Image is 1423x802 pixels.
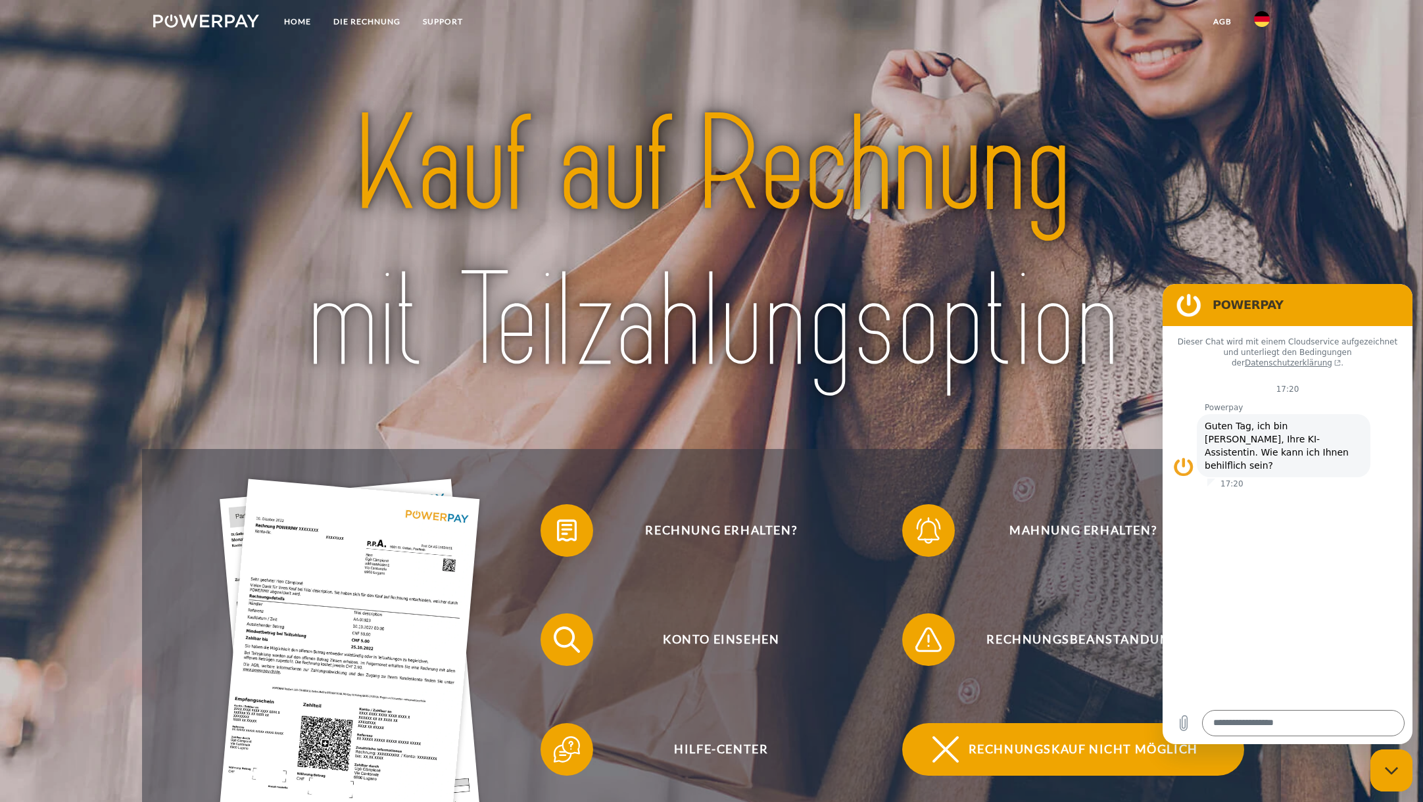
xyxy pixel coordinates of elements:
iframe: Schaltfläche zum Öffnen des Messaging-Fensters; Konversation läuft [1370,749,1412,791]
a: DIE RECHNUNG [322,10,412,34]
button: Konto einsehen [541,613,882,666]
span: Rechnungsbeanstandung [922,613,1244,666]
img: qb_warning.svg [912,623,945,656]
img: qb_help.svg [550,733,583,766]
span: Konto einsehen [560,613,882,666]
button: Rechnung erhalten? [541,504,882,557]
span: Hilfe-Center [560,723,882,776]
button: Hilfe-Center [541,723,882,776]
span: Rechnung erhalten? [560,504,882,557]
a: Home [273,10,322,34]
span: Rechnungskauf nicht möglich [922,723,1244,776]
button: Rechnungsbeanstandung [902,613,1244,666]
img: qb_close.svg [929,733,962,766]
iframe: Messaging-Fenster [1163,284,1412,744]
img: qb_bill.svg [550,514,583,547]
img: title-powerpay_de.svg [208,80,1214,408]
a: SUPPORT [412,10,474,34]
span: Mahnung erhalten? [922,504,1244,557]
img: qb_search.svg [550,623,583,656]
img: de [1254,11,1270,27]
button: Rechnungskauf nicht möglich [902,723,1244,776]
img: qb_bell.svg [912,514,945,547]
button: Mahnung erhalten? [902,504,1244,557]
a: agb [1202,10,1243,34]
img: logo-powerpay-white.svg [153,14,259,28]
